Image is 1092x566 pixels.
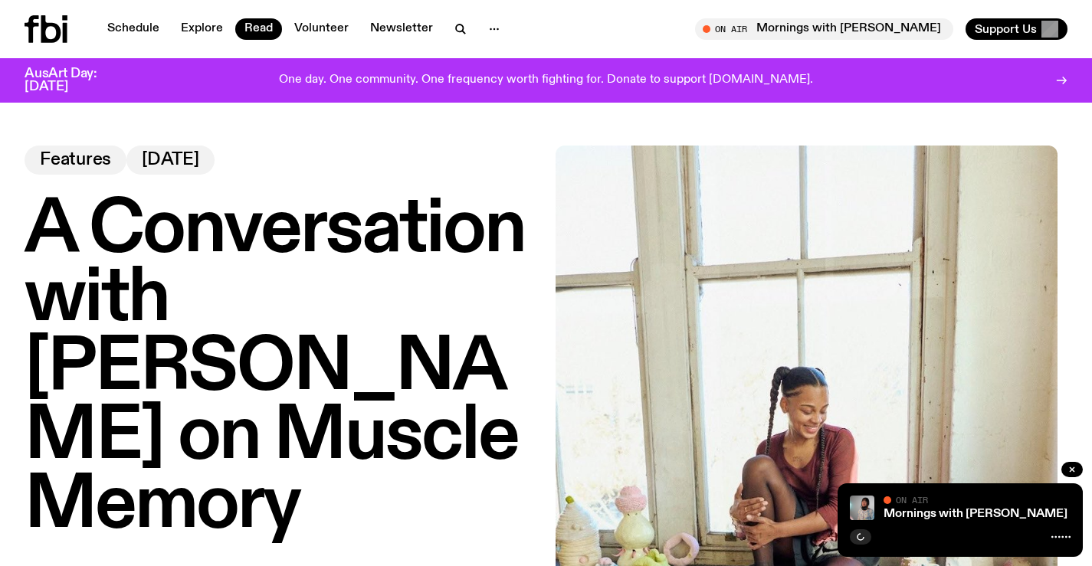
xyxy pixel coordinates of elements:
a: Schedule [98,18,169,40]
span: On Air [896,495,928,505]
h3: AusArt Day: [DATE] [25,67,123,93]
a: Mornings with [PERSON_NAME] [884,508,1067,520]
a: Read [235,18,282,40]
img: Kana Frazer is smiling at the camera with her head tilted slightly to her left. She wears big bla... [850,496,874,520]
span: Support Us [975,22,1037,36]
span: Features [40,152,111,168]
h1: A Conversation with [PERSON_NAME] on Muscle Memory [25,196,537,541]
a: Newsletter [361,18,442,40]
a: Explore [172,18,232,40]
button: Support Us [966,18,1067,40]
span: [DATE] [142,152,199,168]
p: One day. One community. One frequency worth fighting for. Donate to support [DOMAIN_NAME]. [279,74,813,87]
a: Volunteer [285,18,358,40]
button: On AirMornings with [PERSON_NAME] [695,18,953,40]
